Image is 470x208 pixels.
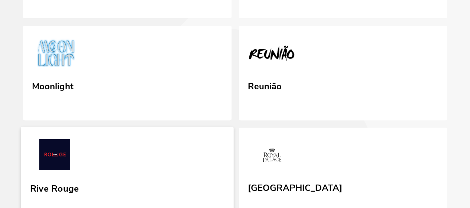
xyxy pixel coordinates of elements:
div: Reunião [248,79,282,92]
img: Moonlight [32,38,80,71]
a: Moonlight Moonlight [23,26,231,120]
a: Reunião Reunião [239,26,447,120]
img: Royal Palace [248,140,296,173]
img: Reunião [248,38,296,71]
div: Rive Rouge [30,180,79,194]
div: Moonlight [32,79,74,92]
div: [GEOGRAPHIC_DATA] [248,180,342,193]
img: Rive Rouge [30,139,80,173]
